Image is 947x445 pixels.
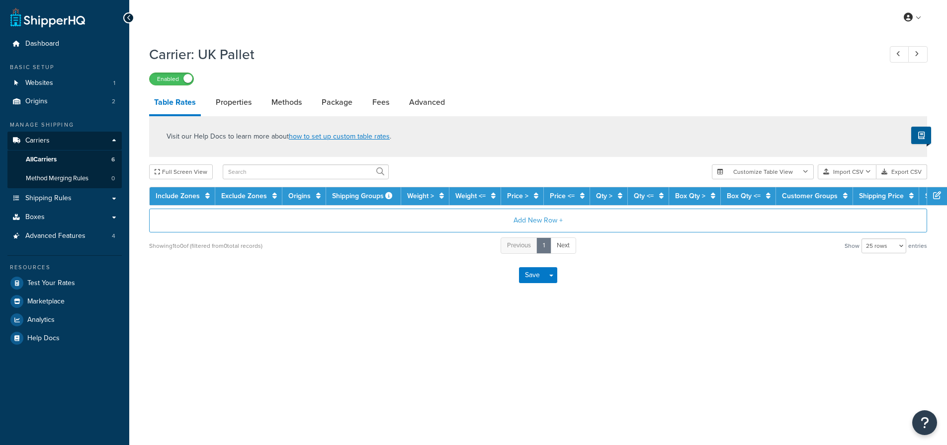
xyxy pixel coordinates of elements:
[782,191,838,201] a: Customer Groups
[367,90,394,114] a: Fees
[7,329,122,347] a: Help Docs
[908,46,928,63] a: Next Record
[112,97,115,106] span: 2
[550,191,575,201] a: Price <=
[7,132,122,188] li: Carriers
[7,227,122,245] li: Advanced Features
[7,189,122,208] a: Shipping Rules
[25,194,72,203] span: Shipping Rules
[25,79,53,87] span: Websites
[27,334,60,343] span: Help Docs
[112,232,115,240] span: 4
[912,410,937,435] button: Open Resource Center
[25,137,50,145] span: Carriers
[25,97,48,106] span: Origins
[7,311,122,329] a: Analytics
[7,92,122,111] li: Origins
[150,73,193,85] label: Enabled
[221,191,267,201] a: Exclude Zones
[149,90,201,116] a: Table Rates
[25,213,45,222] span: Boxes
[27,316,55,324] span: Analytics
[266,90,307,114] a: Methods
[7,169,122,188] a: Method Merging Rules0
[26,155,57,164] span: All Carriers
[890,46,909,63] a: Previous Record
[7,274,122,292] a: Test Your Rates
[7,92,122,111] a: Origins2
[712,164,814,179] button: Customize Table View
[211,90,257,114] a: Properties
[911,127,931,144] button: Show Help Docs
[149,45,871,64] h1: Carrier: UK Pallet
[7,121,122,129] div: Manage Shipping
[634,191,654,201] a: Qty <=
[25,232,86,240] span: Advanced Features
[289,131,390,142] a: how to set up custom table rates
[149,164,213,179] button: Full Screen View
[818,164,876,179] button: Import CSV
[27,279,75,288] span: Test Your Rates
[507,240,531,250] span: Previous
[26,174,88,183] span: Method Merging Rules
[596,191,612,201] a: Qty >
[876,164,927,179] button: Export CSV
[507,191,528,201] a: Price >
[550,237,576,254] a: Next
[455,191,486,201] a: Weight <=
[7,227,122,245] a: Advanced Features4
[149,209,927,232] button: Add New Row +
[7,208,122,226] a: Boxes
[7,74,122,92] a: Websites1
[167,131,391,142] p: Visit our Help Docs to learn more about .
[7,263,122,272] div: Resources
[25,40,59,48] span: Dashboard
[326,187,401,205] th: Shipping Groups
[149,239,262,253] div: Showing 1 to 0 of (filtered from 0 total records)
[407,191,434,201] a: Weight >
[7,74,122,92] li: Websites
[404,90,450,114] a: Advanced
[845,239,860,253] span: Show
[7,63,122,72] div: Basic Setup
[113,79,115,87] span: 1
[7,132,122,150] a: Carriers
[536,237,551,254] a: 1
[675,191,705,201] a: Box Qty >
[557,240,570,250] span: Next
[7,35,122,53] a: Dashboard
[223,164,389,179] input: Search
[859,191,904,201] a: Shipping Price
[317,90,357,114] a: Package
[7,293,122,310] a: Marketplace
[7,150,122,169] a: AllCarriers6
[111,155,115,164] span: 6
[501,237,537,254] a: Previous
[111,174,115,183] span: 0
[519,267,546,283] button: Save
[27,297,65,306] span: Marketplace
[288,191,311,201] a: Origins
[7,169,122,188] li: Method Merging Rules
[908,239,927,253] span: entries
[727,191,761,201] a: Box Qty <=
[156,191,200,201] a: Include Zones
